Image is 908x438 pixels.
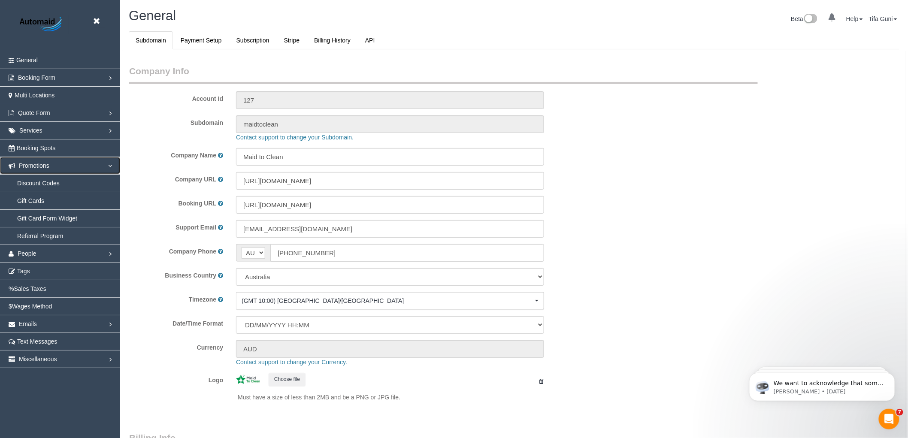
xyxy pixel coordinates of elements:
[12,303,52,310] span: Wages Method
[879,409,899,429] iframe: Intercom live chat
[179,199,217,208] label: Booking URL
[19,356,57,362] span: Miscellaneous
[18,109,50,116] span: Quote Form
[242,296,533,305] span: (GMT 10:00) [GEOGRAPHIC_DATA]/[GEOGRAPHIC_DATA]
[19,162,49,169] span: Promotions
[15,92,54,99] span: Multi Locations
[169,247,216,256] label: Company Phone
[14,285,46,292] span: Sales Taxes
[230,358,871,366] div: Contact support to change your Currency.
[123,115,230,127] label: Subdomain
[230,31,276,49] a: Subscription
[37,33,148,41] p: Message from Ellie, sent 2w ago
[869,15,897,22] a: Tifa Guni
[270,244,544,262] input: Phone
[174,31,229,49] a: Payment Setup
[18,250,36,257] span: People
[18,74,55,81] span: Booking Form
[791,15,817,22] a: Beta
[123,316,230,328] label: Date/Time Format
[736,355,908,415] iframe: Intercom notifications message
[307,31,357,49] a: Billing History
[123,373,230,384] label: Logo
[129,31,173,49] a: Subdomain
[176,223,216,232] label: Support Email
[37,25,148,142] span: We want to acknowledge that some users may be experiencing lag or slower performance in our softw...
[129,65,758,84] legend: Company Info
[123,340,230,352] label: Currency
[16,57,38,63] span: General
[238,393,544,402] p: Must have a size of less than 2MB and be a PNG or JPG file.
[17,268,30,275] span: Tags
[236,375,260,384] img: 367b4035868b057e955216826a9f17c862141b21.jpeg
[15,15,69,34] img: Automaid Logo
[129,8,176,23] span: General
[230,133,871,142] div: Contact support to change your Subdomain.
[277,31,307,49] a: Stripe
[896,409,903,416] span: 7
[236,292,544,310] ol: Choose Timezone
[269,373,306,386] button: Choose file
[165,271,216,280] label: Business Country
[123,91,230,103] label: Account Id
[17,338,57,345] span: Text Messages
[19,320,37,327] span: Emails
[17,145,55,151] span: Booking Spots
[189,295,216,304] label: Timezone
[175,175,216,184] label: Company URL
[236,292,544,310] button: (GMT 10:00) [GEOGRAPHIC_DATA]/[GEOGRAPHIC_DATA]
[846,15,863,22] a: Help
[803,14,817,25] img: New interface
[358,31,382,49] a: API
[19,127,42,134] span: Services
[171,151,216,160] label: Company Name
